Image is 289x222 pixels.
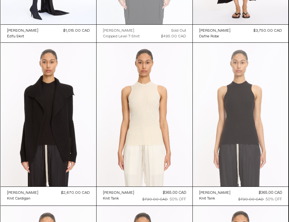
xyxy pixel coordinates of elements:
a: [PERSON_NAME] [199,28,230,34]
div: $730.00 CAD [142,197,168,202]
img: Rick Owens Knit Tank [193,43,289,187]
div: 50% OFF [266,197,282,202]
div: $365.00 CAD [163,190,186,196]
a: Knit Tank [103,196,134,201]
div: $365.00 CAD [259,190,282,196]
div: 50% OFF [170,197,186,202]
a: [PERSON_NAME] [7,28,38,34]
div: $3,750.00 CAD [254,28,282,34]
a: Knit Cardigan [7,196,38,201]
a: Cropped Level T-Shirt [103,34,140,39]
div: Sold out [171,28,186,34]
div: Knit Tank [199,196,215,201]
a: Edfu Skirt [7,34,38,39]
div: $495.00 CAD [161,34,186,39]
a: Dafne Robe [199,34,230,39]
div: $730.00 CAD [238,197,264,202]
div: Dafne Robe [199,34,219,39]
a: [PERSON_NAME] [103,28,140,34]
div: $2,670.00 CAD [61,190,90,196]
div: Edfu Skirt [7,34,24,39]
div: Knit Tank [103,196,119,201]
a: [PERSON_NAME] [103,190,134,196]
img: Rick Owens Knit Cardigan [1,43,97,187]
img: Rick Owens Knit Tank [97,43,192,187]
div: $1,015.00 CAD [63,28,90,34]
a: [PERSON_NAME] [7,190,38,196]
div: Knit Cardigan [7,196,30,201]
a: [PERSON_NAME] [199,190,230,196]
a: Knit Tank [199,196,230,201]
div: [PERSON_NAME] [103,28,134,34]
